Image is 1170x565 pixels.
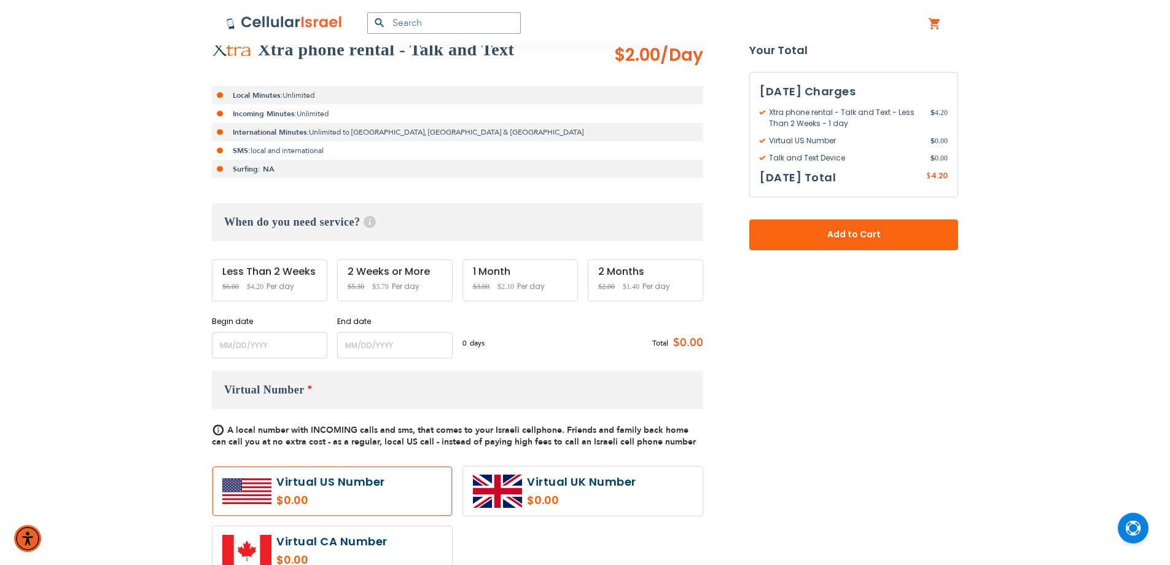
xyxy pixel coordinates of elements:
img: Xtra phone rental - Talk and Text [212,42,252,58]
span: $3.00 [473,282,489,291]
div: 1 Month [473,266,567,277]
span: Total [652,338,668,349]
span: $ [930,107,935,118]
span: $3.70 [372,282,389,291]
h3: [DATE] Total [760,168,836,187]
span: Per day [517,281,545,292]
span: Per day [392,281,419,292]
span: A local number with INCOMING calls and sms, that comes to your Israeli cellphone. Friends and fam... [212,424,696,448]
span: Per day [267,281,294,292]
span: Talk and Text Device [760,152,930,164]
span: 0.00 [930,135,948,146]
span: $ [930,152,935,164]
div: 2 Weeks or More [348,266,442,277]
label: End date [337,316,453,327]
span: 4.20 [931,170,948,181]
span: Virtual Number [224,384,305,396]
button: Add to Cart [749,219,958,250]
span: $2.00 [614,43,703,68]
span: 0 [462,338,470,349]
span: days [470,338,485,349]
span: 0.00 [930,152,948,164]
span: $2.10 [497,282,514,291]
span: Per day [642,281,670,292]
span: Add to Cart [790,228,918,241]
img: Cellular Israel Logo [226,15,343,30]
strong: Your Total [749,41,958,60]
span: $ [930,135,935,146]
strong: Local Minutes: [233,90,283,100]
span: $0.00 [668,334,703,352]
span: $1.40 [623,282,639,291]
h2: Xtra phone rental - Talk and Text [258,38,514,62]
input: Search [367,12,521,34]
div: 2 Months [598,266,693,277]
h3: [DATE] Charges [760,82,948,101]
h3: When do you need service? [212,203,703,241]
span: Help [364,216,376,228]
strong: Incoming Minutes: [233,109,297,119]
span: 4.20 [930,107,948,129]
span: $2.00 [598,282,615,291]
li: local and international [212,141,703,160]
strong: SMS: [233,146,251,156]
input: MM/DD/YYYY [212,332,327,358]
li: Unlimited [212,86,703,105]
li: Unlimited to [GEOGRAPHIC_DATA], [GEOGRAPHIC_DATA] & [GEOGRAPHIC_DATA] [212,123,703,141]
div: Less Than 2 Weeks [222,266,317,277]
span: Virtual US Number [760,135,930,146]
label: Begin date [212,316,327,327]
strong: Surfing: NA [233,164,275,174]
li: Unlimited [212,105,703,123]
span: $5.30 [348,282,364,291]
span: $6.00 [222,282,239,291]
span: $ [926,171,931,182]
span: Xtra phone rental - Talk and Text - Less Than 2 Weeks - 1 day [760,107,930,129]
strong: International Minutes: [233,127,309,137]
div: Accessibility Menu [14,525,41,552]
input: MM/DD/YYYY [337,332,453,358]
span: /Day [660,43,703,68]
span: $4.20 [247,282,263,291]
